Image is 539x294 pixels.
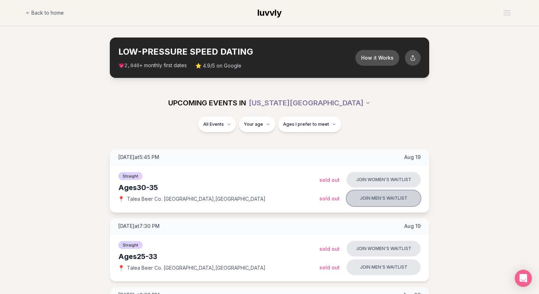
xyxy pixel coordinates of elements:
[257,8,282,18] span: luvvly
[118,154,159,161] span: [DATE] at 5:45 PM
[355,50,399,66] button: How it Works
[346,172,421,188] button: Join women's waitlist
[346,241,421,256] button: Join women's waitlist
[118,62,187,69] span: 💗 + monthly first dates
[118,172,143,180] span: Straight
[118,251,319,261] div: Ages 25-33
[198,116,236,132] button: All Events
[239,116,275,132] button: Your age
[195,62,241,69] span: ⭐ 4.9/5 on Google
[346,259,421,275] button: Join men's waitlist
[319,246,340,252] span: Sold Out
[118,241,143,249] span: Straight
[168,98,246,108] span: UPCOMING EVENTS IN
[319,264,340,270] span: Sold Out
[319,177,340,183] span: Sold Out
[244,121,263,127] span: Your age
[118,183,319,193] div: Ages 30-35
[500,8,513,18] button: Open menu
[278,116,341,132] button: Ages I prefer to meet
[257,7,282,19] a: luvvly
[118,196,124,202] span: 📍
[26,6,64,20] a: Back to home
[404,223,421,230] span: Aug 19
[283,121,329,127] span: Ages I prefer to meet
[118,265,124,271] span: 📍
[127,195,266,203] span: Talea Beer Co. [GEOGRAPHIC_DATA] , [GEOGRAPHIC_DATA]
[203,121,224,127] span: All Events
[118,223,160,230] span: [DATE] at 7:30 PM
[127,264,266,271] span: Talea Beer Co. [GEOGRAPHIC_DATA] , [GEOGRAPHIC_DATA]
[346,190,421,206] button: Join men's waitlist
[31,9,64,16] span: Back to home
[404,154,421,161] span: Aug 19
[515,270,532,287] div: Open Intercom Messenger
[249,95,371,111] button: [US_STATE][GEOGRAPHIC_DATA]
[124,63,139,69] span: 2,040
[118,46,355,58] h2: LOW-PRESSURE SPEED DATING
[319,195,340,201] span: Sold Out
